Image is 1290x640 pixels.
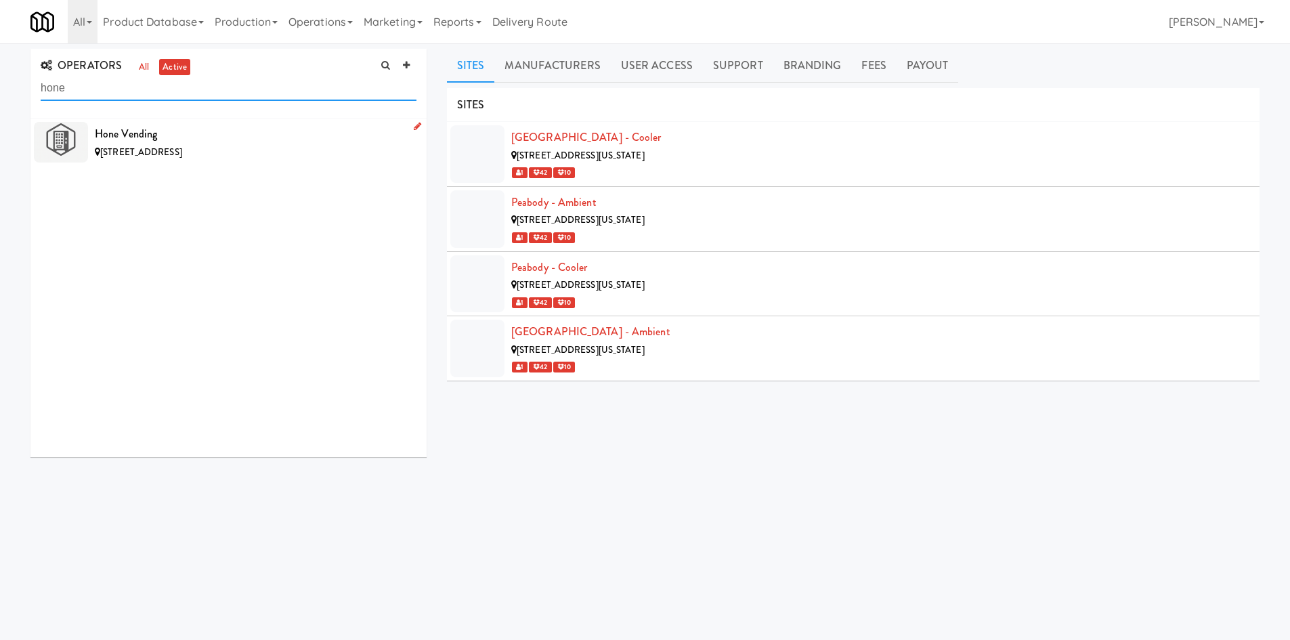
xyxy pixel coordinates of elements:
span: [STREET_ADDRESS][US_STATE] [517,278,645,291]
a: [GEOGRAPHIC_DATA] - Ambient [511,324,670,339]
a: Fees [851,49,896,83]
li: Hone Vending[STREET_ADDRESS] [30,119,427,166]
span: 42 [529,167,551,178]
img: Micromart [30,10,54,34]
a: Branding [773,49,852,83]
span: 1 [512,362,528,372]
span: 10 [553,362,575,372]
a: User Access [611,49,703,83]
span: 42 [529,362,551,372]
span: 1 [512,167,528,178]
span: [STREET_ADDRESS][US_STATE] [517,149,645,162]
span: SITES [457,97,485,112]
a: active [159,59,190,76]
a: Support [703,49,773,83]
span: OPERATORS [41,58,122,73]
a: Manufacturers [494,49,610,83]
span: 42 [529,297,551,308]
a: Payout [897,49,959,83]
a: Peabody - Cooler [511,259,588,275]
span: [STREET_ADDRESS] [100,146,182,158]
span: 10 [553,232,575,243]
span: 1 [512,232,528,243]
span: 10 [553,167,575,178]
span: 10 [553,297,575,308]
a: [GEOGRAPHIC_DATA] - Cooler [511,129,662,145]
a: Sites [447,49,495,83]
span: [STREET_ADDRESS][US_STATE] [517,343,645,356]
input: Search Operator [41,76,416,101]
a: all [135,59,152,76]
span: 42 [529,232,551,243]
a: Peabody - Ambient [511,194,597,210]
span: 1 [512,297,528,308]
span: [STREET_ADDRESS][US_STATE] [517,213,645,226]
div: Hone Vending [95,124,416,144]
